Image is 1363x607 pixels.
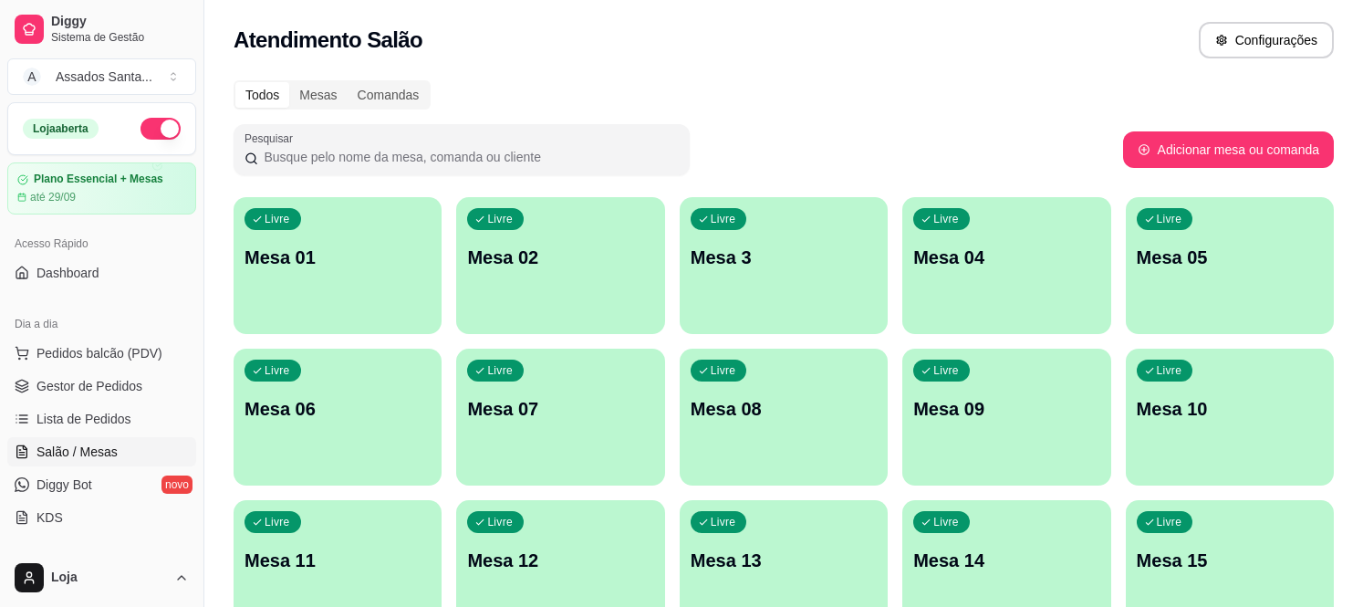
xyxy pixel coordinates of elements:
span: Lista de Pedidos [36,410,131,428]
div: Mesas [289,82,347,108]
p: Mesa 11 [245,548,431,573]
p: Mesa 01 [245,245,431,270]
p: Mesa 13 [691,548,877,573]
div: Acesso Rápido [7,229,196,258]
p: Mesa 15 [1137,548,1323,573]
button: LivreMesa 06 [234,349,442,486]
input: Pesquisar [258,148,679,166]
p: Mesa 08 [691,396,877,422]
p: Mesa 02 [467,245,653,270]
p: Livre [711,515,736,529]
p: Livre [1157,363,1182,378]
button: Loja [7,556,196,600]
p: Mesa 04 [913,245,1099,270]
h2: Atendimento Salão [234,26,422,55]
p: Mesa 09 [913,396,1099,422]
div: Comandas [348,82,430,108]
p: Livre [265,212,290,226]
p: Livre [487,515,513,529]
label: Pesquisar [245,131,299,146]
button: LivreMesa 01 [234,197,442,334]
div: Assados Santa ... [56,68,152,86]
div: Dia a dia [7,309,196,339]
p: Mesa 3 [691,245,877,270]
button: LivreMesa 10 [1126,349,1334,486]
span: Gestor de Pedidos [36,377,142,395]
p: Livre [487,363,513,378]
button: Adicionar mesa ou comanda [1123,131,1334,168]
button: LivreMesa 3 [680,197,888,334]
button: Select a team [7,58,196,95]
p: Livre [265,363,290,378]
p: Mesa 06 [245,396,431,422]
button: LivreMesa 02 [456,197,664,334]
p: Mesa 10 [1137,396,1323,422]
span: Diggy [51,14,189,30]
p: Livre [1157,515,1182,529]
span: Loja [51,570,167,586]
a: Dashboard [7,258,196,288]
a: DiggySistema de Gestão [7,7,196,51]
span: Pedidos balcão (PDV) [36,344,162,362]
a: Salão / Mesas [7,437,196,466]
a: Plano Essencial + Mesasaté 29/09 [7,162,196,215]
a: Diggy Botnovo [7,470,196,499]
div: Todos [235,82,289,108]
p: Mesa 05 [1137,245,1323,270]
span: Dashboard [36,264,99,282]
p: Mesa 14 [913,548,1099,573]
p: Livre [487,212,513,226]
span: Salão / Mesas [36,443,118,461]
span: A [23,68,41,86]
div: Loja aberta [23,119,99,139]
p: Livre [933,515,959,529]
button: LivreMesa 07 [456,349,664,486]
button: LivreMesa 04 [902,197,1110,334]
button: Configurações [1199,22,1334,58]
button: LivreMesa 05 [1126,197,1334,334]
span: Sistema de Gestão [51,30,189,45]
button: Alterar Status [140,118,181,140]
p: Livre [711,363,736,378]
p: Livre [1157,212,1182,226]
button: LivreMesa 08 [680,349,888,486]
article: até 29/09 [30,190,76,204]
a: Gestor de Pedidos [7,372,196,401]
p: Livre [933,212,959,226]
p: Livre [711,212,736,226]
p: Mesa 12 [467,548,653,573]
span: KDS [36,508,63,527]
p: Livre [265,515,290,529]
span: Diggy Bot [36,476,92,494]
button: LivreMesa 09 [902,349,1110,486]
a: KDS [7,503,196,532]
p: Mesa 07 [467,396,653,422]
button: Pedidos balcão (PDV) [7,339,196,368]
a: Lista de Pedidos [7,404,196,434]
p: Livre [933,363,959,378]
article: Plano Essencial + Mesas [34,173,163,186]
